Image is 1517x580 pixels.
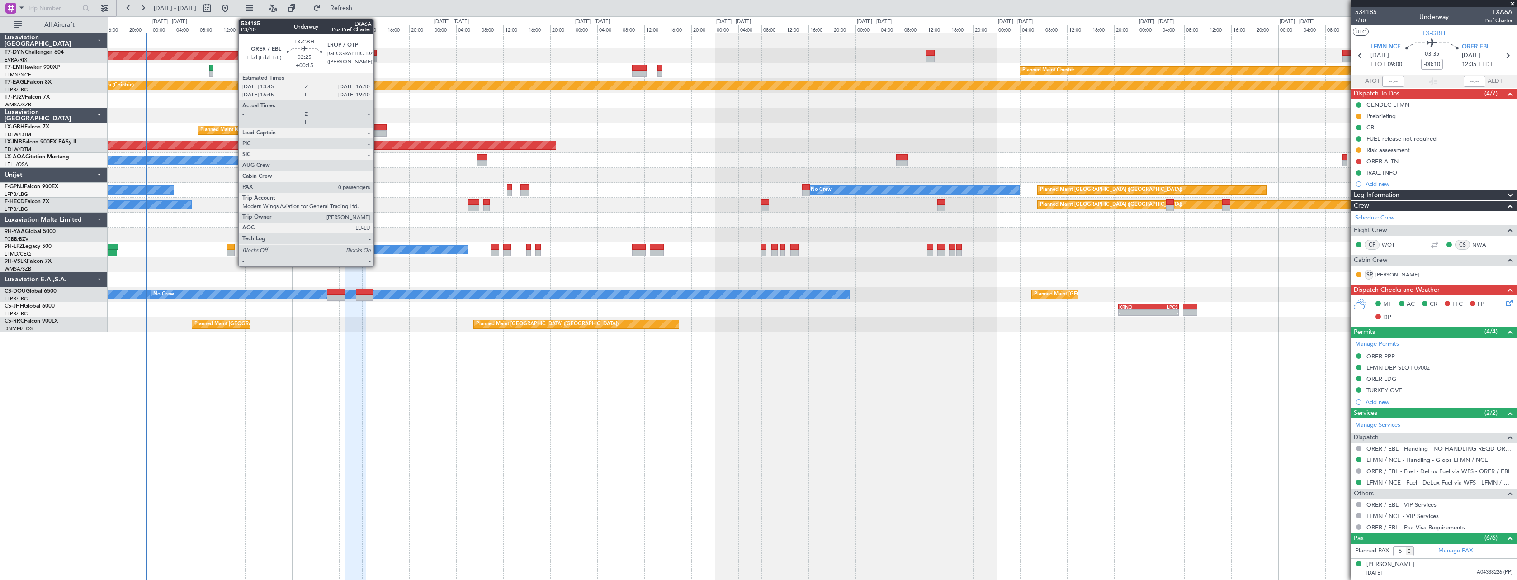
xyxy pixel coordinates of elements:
[1280,18,1314,26] div: [DATE] - [DATE]
[5,65,22,70] span: T7-EMI
[5,304,55,309] a: CS-JHHGlobal 6000
[832,25,855,33] div: 20:00
[1366,375,1396,383] div: ORER LDG
[5,139,22,145] span: LX-INB
[5,319,58,324] a: CS-RRCFalcon 900LX
[1366,124,1374,131] div: CB
[1455,240,1470,250] div: CS
[1354,285,1440,295] span: Dispatch Checks and Weather
[1370,60,1385,69] span: ETOT
[1325,25,1349,33] div: 08:00
[292,25,316,33] div: 00:00
[1383,313,1391,322] span: DP
[5,199,49,204] a: F-HECDFalcon 7X
[1354,433,1379,443] span: Dispatch
[1382,76,1404,87] input: --:--
[5,244,52,249] a: 9H-LPZLegacy 500
[5,139,76,145] a: LX-INBFalcon 900EX EASy II
[309,1,363,15] button: Refresh
[1366,467,1511,475] a: ORER / EBL - Fuel - DeLux Fuel via WFS - ORER / EBL
[5,71,31,78] a: LFMN/NCE
[5,325,33,332] a: DNMM/LOS
[5,65,60,70] a: T7-EMIHawker 900XP
[550,25,574,33] div: 20:00
[855,25,879,33] div: 00:00
[284,200,313,205] div: SBBR
[1462,60,1476,69] span: 12:35
[1354,327,1375,338] span: Permits
[1139,18,1174,26] div: [DATE] - [DATE]
[1278,25,1302,33] div: 00:00
[5,50,25,55] span: T7-DYN
[5,50,64,55] a: T7-DYNChallenger 604
[1382,241,1402,249] a: WOT
[1355,7,1377,17] span: 534185
[5,191,28,198] a: LFPB/LBG
[313,200,343,205] div: LFMN
[1067,25,1091,33] div: 12:00
[1366,501,1437,509] a: ORER / EBL - VIP Services
[5,236,28,242] a: FCBB/BZV
[1355,421,1400,430] a: Manage Services
[1366,169,1397,176] div: IRAQ INFO
[1034,288,1177,301] div: Planned Maint [GEOGRAPHIC_DATA] ([GEOGRAPHIC_DATA])
[5,319,24,324] span: CS-RRC
[1302,25,1325,33] div: 04:00
[1388,60,1402,69] span: 09:00
[785,25,808,33] div: 12:00
[1488,77,1503,86] span: ALDT
[5,266,31,272] a: WMSA/SZB
[5,289,26,294] span: CS-DOU
[1407,300,1415,309] span: AC
[1355,340,1399,349] a: Manage Permits
[1438,547,1473,556] a: Manage PAX
[1484,89,1498,98] span: (4/7)
[5,131,31,138] a: EDLW/DTM
[950,25,973,33] div: 16:00
[10,18,98,32] button: All Aircraft
[1366,479,1512,486] a: LFMN / NCE - Fuel - DeLux Fuel via WFS - LFMN / NCE
[5,199,24,204] span: F-HECD
[808,25,832,33] div: 16:00
[1354,190,1399,200] span: Leg Information
[879,25,903,33] div: 04:00
[1477,569,1512,576] span: A04338226 (PP)
[5,95,50,100] a: T7-PJ29Falcon 7X
[104,25,128,33] div: 16:00
[1365,240,1380,250] div: CP
[1366,157,1399,165] div: ORER ALTN
[1484,7,1512,17] span: LXA6A
[5,161,28,168] a: LELL/QSA
[1354,255,1388,266] span: Cabin Crew
[1231,25,1255,33] div: 16:00
[5,206,28,213] a: LFPB/LBG
[5,251,31,257] a: LFMD/CEQ
[1354,533,1364,544] span: Pax
[1370,43,1401,52] span: LFMN NCE
[1138,25,1161,33] div: 00:00
[1366,523,1465,531] a: ORER / EBL - Pax Visa Requirements
[1375,271,1419,279] a: [PERSON_NAME]
[1479,60,1493,69] span: ELDT
[1161,25,1184,33] div: 04:00
[1091,25,1114,33] div: 16:00
[5,124,24,130] span: LX-GBH
[151,25,175,33] div: 00:00
[621,25,644,33] div: 08:00
[5,80,52,85] a: T7-EAGLFalcon 8X
[5,57,27,63] a: EVRA/RIX
[691,25,715,33] div: 20:00
[1366,352,1395,360] div: ORER PPR
[5,86,28,93] a: LFPB/LBG
[316,25,339,33] div: 04:00
[1452,300,1463,309] span: FFC
[1354,408,1377,418] span: Services
[386,25,409,33] div: 16:00
[1366,398,1512,406] div: Add new
[1020,25,1044,33] div: 04:00
[1419,12,1449,22] div: Underway
[5,154,69,160] a: LX-AOACitation Mustang
[1484,17,1512,24] span: Pref Charter
[1366,512,1439,520] a: LFMN / NCE - VIP Services
[362,25,386,33] div: 12:00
